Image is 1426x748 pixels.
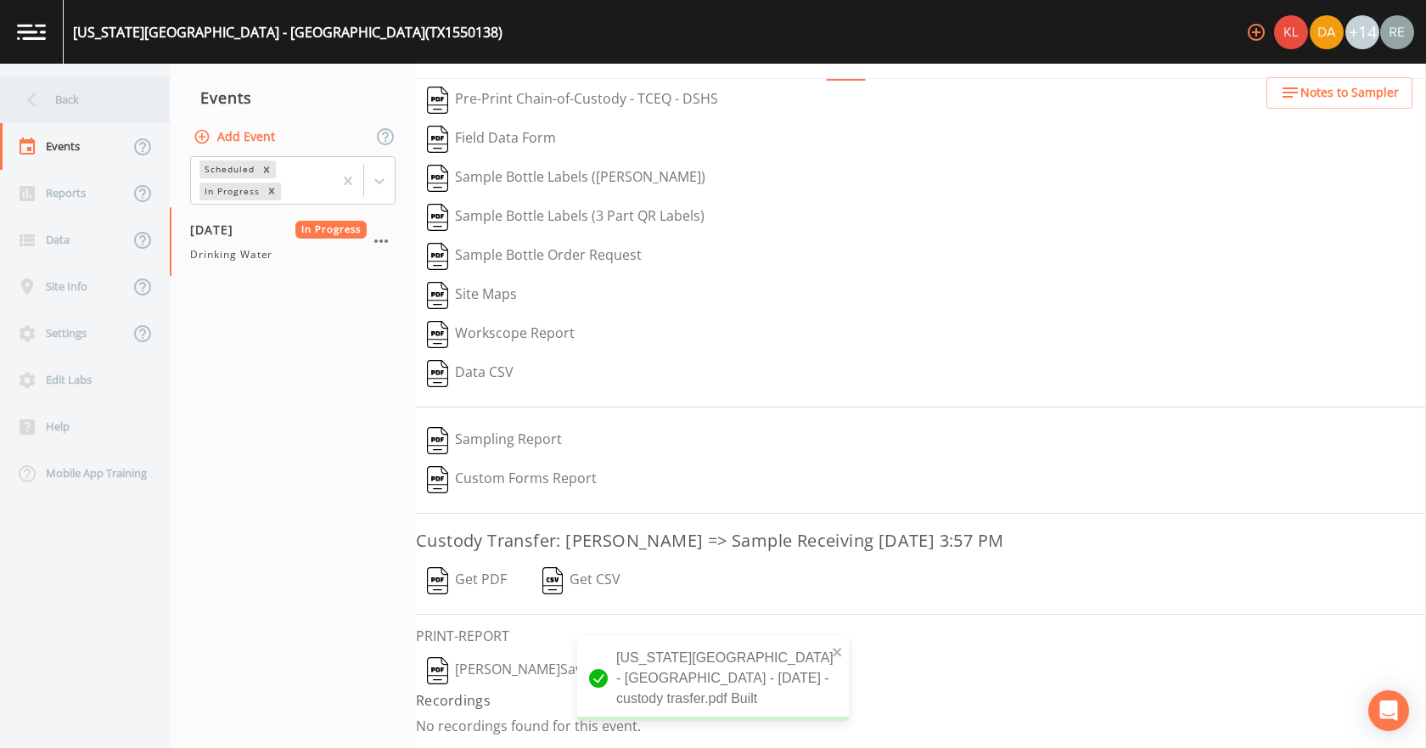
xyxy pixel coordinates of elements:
div: David Weber [1309,15,1345,49]
h4: Recordings [416,690,1426,711]
img: svg%3e [427,427,448,454]
img: svg%3e [427,360,448,387]
div: Remove In Progress [262,183,281,200]
button: Data CSV [416,354,525,393]
img: svg%3e [427,204,448,231]
img: svg%3e [427,567,448,594]
button: Sample Bottle Order Request [416,237,653,276]
button: close [832,641,844,661]
button: Sampling Report [416,421,573,460]
img: svg%3e [427,243,448,270]
button: [PERSON_NAME]Saved:[DATE] 8:44 PM [416,651,709,690]
button: Sample Bottle Labels (3 Part QR Labels) [416,198,716,237]
div: Kler Teran [1273,15,1309,49]
img: svg%3e [427,657,448,684]
div: Events [170,76,416,119]
div: In Progress [199,183,262,200]
button: Pre-Print Chain-of-Custody - TCEQ - DSHS [416,81,729,120]
button: Custom Forms Report [416,460,608,499]
button: Site Maps [416,276,528,315]
button: Notes to Sampler [1266,77,1412,109]
img: svg%3e [427,126,448,153]
img: svg%3e [427,321,448,348]
img: svg%3e [542,567,564,594]
span: [DATE] [190,221,245,239]
p: No recordings found for this event. [416,717,1426,734]
button: Get PDF [416,561,518,600]
button: Sample Bottle Labels ([PERSON_NAME]) [416,159,716,198]
div: [US_STATE][GEOGRAPHIC_DATA] - [GEOGRAPHIC_DATA] - [DATE] - custody trasfer.pdf Built [577,636,849,721]
img: svg%3e [427,165,448,192]
span: In Progress [295,221,368,239]
img: e720f1e92442e99c2aab0e3b783e6548 [1380,15,1414,49]
img: svg%3e [427,282,448,309]
h6: PRINT-REPORT [416,628,1426,644]
img: logo [17,24,46,40]
span: Notes to Sampler [1300,82,1399,104]
button: Workscope Report [416,315,586,354]
div: [US_STATE][GEOGRAPHIC_DATA] - [GEOGRAPHIC_DATA] (TX1550138) [73,22,502,42]
div: Scheduled [199,160,257,178]
div: +14 [1345,15,1379,49]
div: Open Intercom Messenger [1368,690,1409,731]
img: svg%3e [427,466,448,493]
button: Get CSV [531,561,632,600]
h3: Custody Transfer: [PERSON_NAME] => Sample Receiving [DATE] 3:57 PM [416,527,1426,554]
img: 9c4450d90d3b8045b2e5fa62e4f92659 [1274,15,1308,49]
img: a84961a0472e9debc750dd08a004988d [1310,15,1344,49]
button: Add Event [190,121,282,153]
div: Remove Scheduled [257,160,276,178]
img: svg%3e [427,87,448,114]
a: [DATE]In ProgressDrinking Water [170,207,416,277]
span: Drinking Water [190,247,272,262]
button: Field Data Form [416,120,567,159]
